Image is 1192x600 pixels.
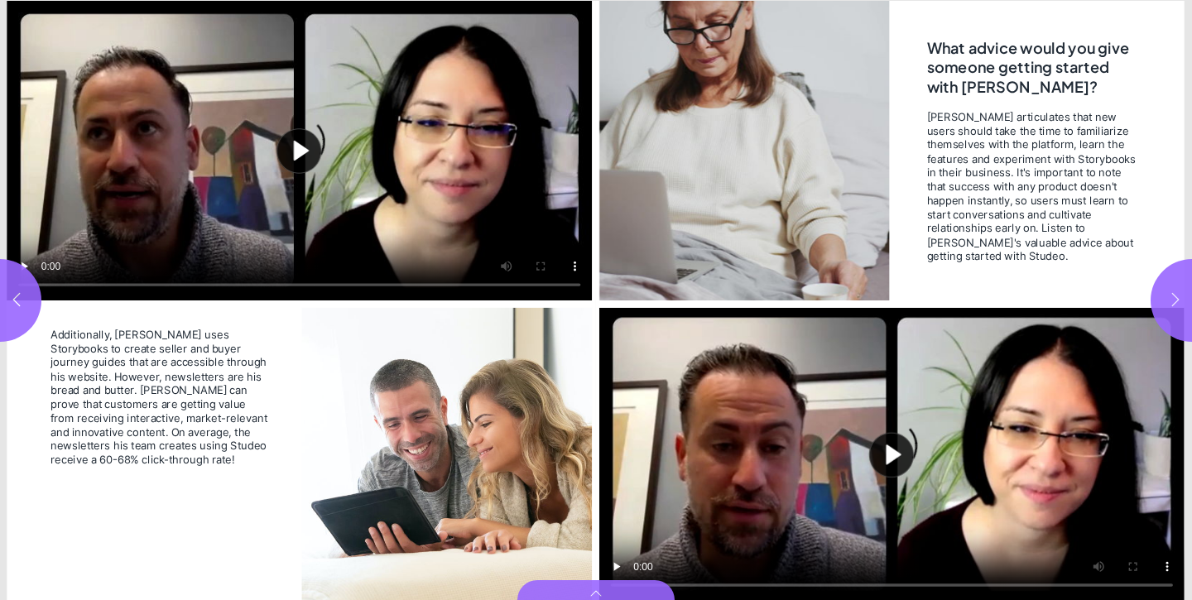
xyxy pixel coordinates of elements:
[50,327,268,466] span: Additionally, [PERSON_NAME] uses Storybooks to create seller and buyer journey guides that are ac...
[927,109,1137,262] span: [PERSON_NAME] articulates that new users should take the time to familiarize themselves with the ...
[927,37,1142,98] h2: What advice would you give someone getting started with [PERSON_NAME]?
